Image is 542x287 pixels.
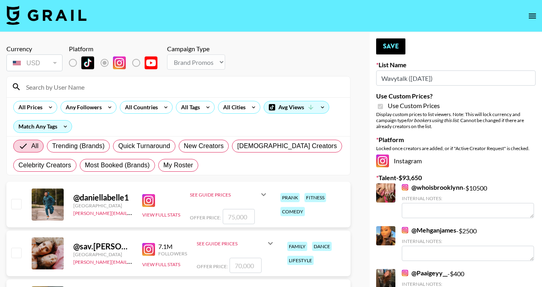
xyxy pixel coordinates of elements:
[113,56,126,69] img: Instagram
[69,54,164,71] div: List locked to Instagram.
[6,6,87,25] img: Grail Talent
[376,145,536,151] div: Locked once creators are added, or if "Active Creator Request" is checked.
[142,261,180,267] button: View Full Stats
[142,212,180,218] button: View Full Stats
[197,263,228,269] span: Offer Price:
[31,141,38,151] span: All
[197,234,275,253] div: See Guide Prices
[402,269,447,277] a: @Paaigeyy__
[402,227,408,233] img: Instagram
[280,193,300,202] div: prank
[407,117,458,123] em: for bookers using this list
[230,258,262,273] input: 70,000
[376,136,536,144] label: Platform
[304,193,326,202] div: fitness
[223,209,255,224] input: 75,000
[280,207,305,216] div: comedy
[402,183,463,191] a: @whoisbrooklynn
[197,241,266,247] div: See Guide Prices
[402,226,534,261] div: - $ 2500
[142,243,155,256] img: Instagram
[376,38,405,54] button: Save
[73,193,133,203] div: @ daniellabelle1
[376,174,536,182] label: Talent - $ 93,650
[158,251,187,257] div: Followers
[167,45,225,53] div: Campaign Type
[73,209,192,216] a: [PERSON_NAME][EMAIL_ADDRESS][DOMAIN_NAME]
[6,45,62,53] div: Currency
[6,53,62,73] div: Currency is locked to USD
[388,102,440,110] span: Use Custom Prices
[85,161,150,170] span: Most Booked (Brands)
[73,257,192,265] a: [PERSON_NAME][EMAIL_ADDRESS][DOMAIN_NAME]
[184,141,224,151] span: New Creators
[237,141,337,151] span: [DEMOGRAPHIC_DATA] Creators
[190,215,221,221] span: Offer Price:
[61,101,103,113] div: Any Followers
[14,120,72,132] div: Match Any Tags
[524,8,540,24] button: open drawer
[376,92,536,100] label: Use Custom Prices?
[287,242,307,251] div: family
[287,256,314,265] div: lifestyle
[402,238,534,244] div: Internal Notes:
[52,141,105,151] span: Trending (Brands)
[21,80,345,93] input: Search by User Name
[120,101,159,113] div: All Countries
[69,45,164,53] div: Platform
[145,56,157,69] img: YouTube
[158,243,187,251] div: 7.1M
[402,270,408,276] img: Instagram
[312,242,332,251] div: dance
[376,61,536,69] label: List Name
[376,155,536,167] div: Instagram
[402,226,456,234] a: @Mehganjames
[142,194,155,207] img: Instagram
[73,241,133,251] div: @ sav.[PERSON_NAME]
[8,56,61,70] div: USD
[376,111,536,129] div: Display custom prices to list viewers. Note: This will lock currency and campaign type . Cannot b...
[402,184,408,191] img: Instagram
[18,161,71,170] span: Celebrity Creators
[376,155,389,167] img: Instagram
[118,141,170,151] span: Quick Turnaround
[190,185,268,204] div: See Guide Prices
[402,183,534,218] div: - $ 10500
[190,192,259,198] div: See Guide Prices
[163,161,193,170] span: My Roster
[73,203,133,209] div: [GEOGRAPHIC_DATA]
[264,101,329,113] div: Avg Views
[218,101,247,113] div: All Cities
[81,56,94,69] img: TikTok
[176,101,201,113] div: All Tags
[402,281,534,287] div: Internal Notes:
[73,251,133,257] div: [GEOGRAPHIC_DATA]
[402,195,534,201] div: Internal Notes:
[14,101,44,113] div: All Prices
